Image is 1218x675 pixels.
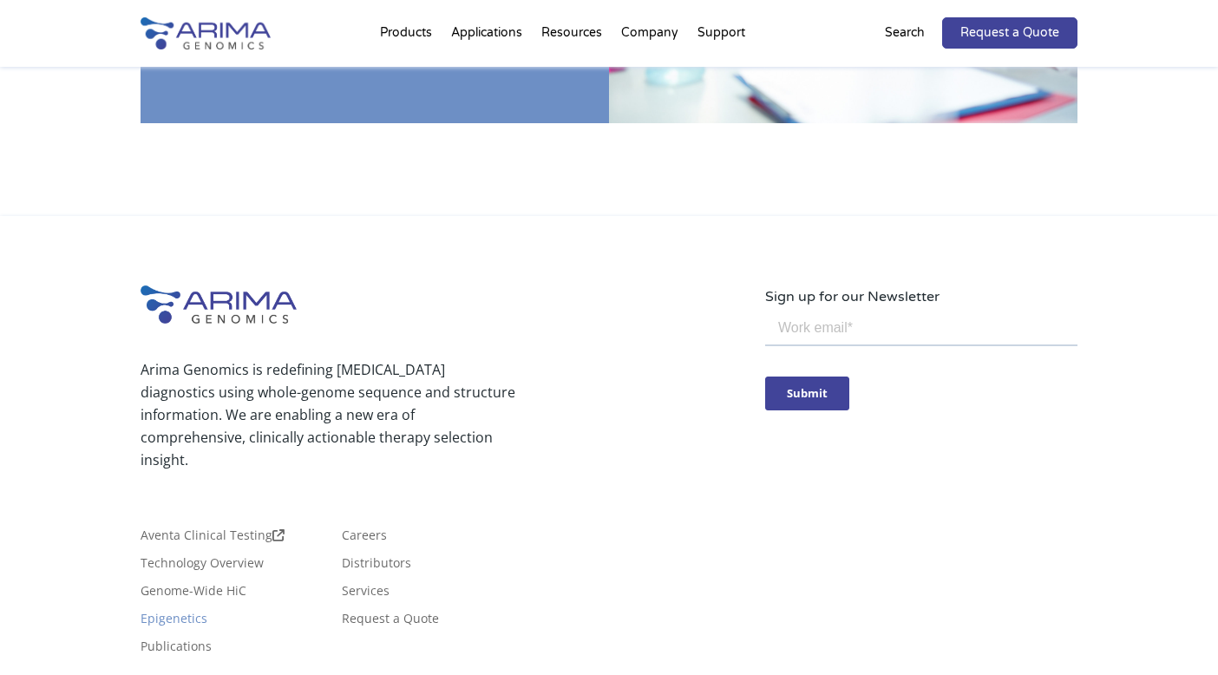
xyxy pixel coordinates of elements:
a: Careers [342,529,387,548]
a: Request a Quote [942,17,1077,49]
a: Publications [141,640,212,659]
img: Arima-Genomics-logo [141,17,271,49]
p: Search [885,22,925,44]
a: Genome-Wide HiC [141,585,246,604]
p: Sign up for our Newsletter [765,285,1077,308]
a: Request a Quote [342,613,439,632]
iframe: Form 0 [765,308,1077,422]
a: Distributors [342,557,411,576]
p: Arima Genomics is redefining [MEDICAL_DATA] diagnostics using whole-genome sequence and structure... [141,358,515,471]
img: Arima-Genomics-logo [141,285,297,324]
a: Services [342,585,390,604]
a: Epigenetics [141,613,207,632]
a: Technology Overview [141,557,264,576]
a: Aventa Clinical Testing [141,529,285,548]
